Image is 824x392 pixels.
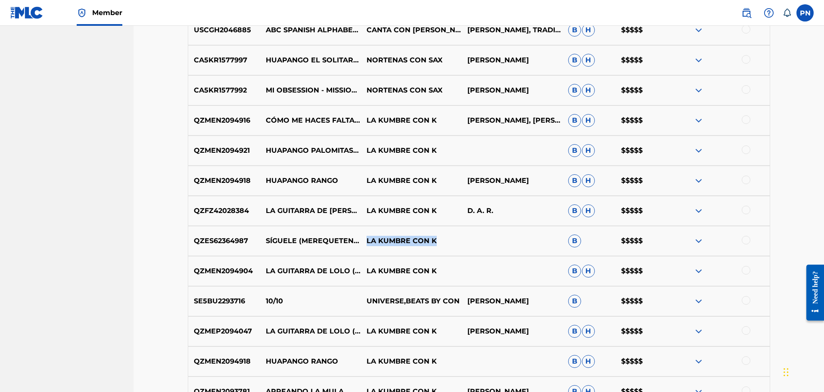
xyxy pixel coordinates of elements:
[260,296,361,306] p: 10/10
[582,114,595,127] span: H
[77,8,87,18] img: Top Rightsholder
[462,115,563,126] p: [PERSON_NAME], [PERSON_NAME], [PERSON_NAME], [PERSON_NAME]
[582,174,595,187] span: H
[800,258,824,327] iframe: Resource Center
[616,85,669,96] p: $$$$$
[616,145,669,156] p: $$$$$
[462,55,563,65] p: [PERSON_NAME]
[582,355,595,368] span: H
[616,296,669,306] p: $$$$$
[462,176,563,186] p: [PERSON_NAME]
[260,85,361,96] p: MI OBSESSION - MISSION N.
[582,204,595,217] span: H
[462,25,563,35] p: [PERSON_NAME], TRADITIONAL SONG
[616,236,669,246] p: $$$$$
[462,326,563,336] p: [PERSON_NAME]
[361,145,462,156] p: LA KUMBRE CON K
[361,55,462,65] p: NORTENAS CON SAX
[568,114,581,127] span: B
[260,266,361,276] p: LA GUITARRA DE LOLO (HUAPANGO)
[188,145,261,156] p: QZMEN2094921
[616,206,669,216] p: $$$$$
[693,55,704,65] img: expand
[361,176,462,186] p: LA KUMBRE CON K
[260,356,361,367] p: HUAPANGO RANGO
[582,84,595,97] span: H
[462,85,563,96] p: [PERSON_NAME]
[582,265,595,278] span: H
[361,356,462,367] p: LA KUMBRE CON K
[188,206,261,216] p: QZFZ42028384
[738,4,755,22] a: Public Search
[361,25,462,35] p: CANTA CON [PERSON_NAME]
[693,145,704,156] img: expand
[616,326,669,336] p: $$$$$
[568,174,581,187] span: B
[582,325,595,338] span: H
[784,359,789,385] div: Drag
[361,115,462,126] p: LA KUMBRE CON K
[361,326,462,336] p: LA KUMBRE CON K
[568,325,581,338] span: B
[361,206,462,216] p: LA KUMBRE CON K
[616,55,669,65] p: $$$$$
[568,84,581,97] span: B
[693,25,704,35] img: expand
[741,8,752,18] img: search
[582,144,595,157] span: H
[582,24,595,37] span: H
[693,206,704,216] img: expand
[616,356,669,367] p: $$$$$
[361,85,462,96] p: NORTENAS CON SAX
[693,266,704,276] img: expand
[796,4,814,22] div: User Menu
[568,265,581,278] span: B
[693,176,704,186] img: expand
[760,4,777,22] div: Help
[188,296,261,306] p: SE5BU2293716
[188,115,261,126] p: QZMEN2094916
[260,115,361,126] p: CÓMO ME HACES FALTA Y CORAZÓN MÁGICO
[764,8,774,18] img: help
[462,206,563,216] p: D. A. R.
[260,55,361,65] p: HUAPANGO EL SOLITARIO - FURIA N.
[260,176,361,186] p: HUAPANGO RANGO
[361,236,462,246] p: LA KUMBRE CON K
[260,25,361,35] p: ABC SPANISH ALPHABET SONG
[462,296,563,306] p: [PERSON_NAME]
[693,356,704,367] img: expand
[568,235,581,247] span: B
[582,54,595,67] span: H
[568,54,581,67] span: B
[568,144,581,157] span: B
[568,204,581,217] span: B
[783,9,791,17] div: Notifications
[188,25,261,35] p: USCGH2046885
[188,176,261,186] p: QZMEN2094918
[188,326,261,336] p: QZMEP2094047
[781,351,824,392] iframe: Chat Widget
[568,295,581,308] span: B
[616,266,669,276] p: $$$$$
[693,236,704,246] img: expand
[693,85,704,96] img: expand
[188,85,261,96] p: CA5KR1577992
[260,236,361,246] p: SÍGUELE (MEREQUETENGUE)
[693,296,704,306] img: expand
[260,145,361,156] p: HUAPANGO PALOMITAS DE MAÍZ
[693,115,704,126] img: expand
[188,356,261,367] p: QZMEN2094918
[10,6,44,19] img: MLC Logo
[616,25,669,35] p: $$$$$
[188,236,261,246] p: QZES62364987
[361,266,462,276] p: LA KUMBRE CON K
[188,55,261,65] p: CA5KR1577997
[260,326,361,336] p: LA GUITARRA DE LOLO (HUAPANGO)
[616,176,669,186] p: $$$$$
[693,326,704,336] img: expand
[188,266,261,276] p: QZMEN2094904
[361,296,462,306] p: UNIVERSE,BEATS BY CON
